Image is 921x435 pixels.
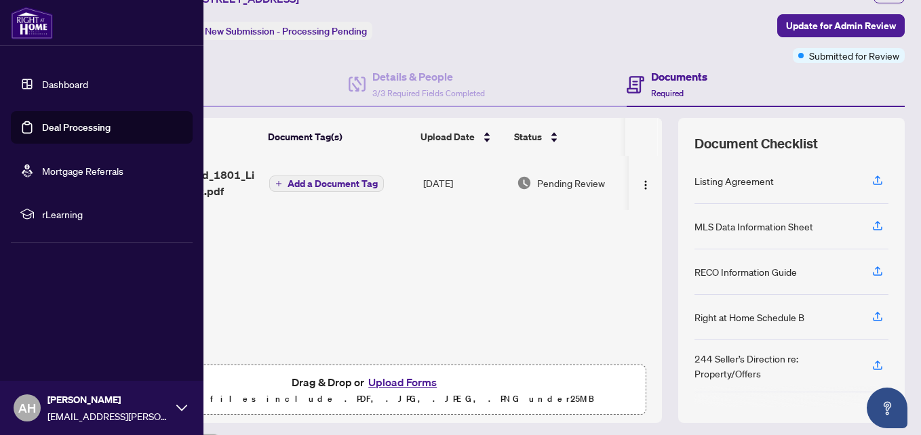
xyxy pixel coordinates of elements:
[694,219,813,234] div: MLS Data Information Sheet
[640,180,651,190] img: Logo
[517,175,532,190] img: Document Status
[372,88,485,98] span: 3/3 Required Fields Completed
[420,129,475,144] span: Upload Date
[96,391,637,407] p: Supported files include .PDF, .JPG, .JPEG, .PNG under 25 MB
[651,68,707,85] h4: Documents
[415,118,509,156] th: Upload Date
[694,264,797,279] div: RECO Information Guide
[288,179,378,188] span: Add a Document Tag
[42,121,111,133] a: Deal Processing
[694,173,774,188] div: Listing Agreement
[635,172,657,194] button: Logo
[42,78,88,90] a: Dashboard
[694,351,856,381] div: 244 Seller’s Direction re: Property/Offers
[18,398,36,417] span: AH
[809,48,899,63] span: Submitted for Review
[42,165,123,177] a: Mortgage Referrals
[269,175,384,192] button: Add a Document Tag
[42,207,183,222] span: rLearning
[262,118,415,156] th: Document Tag(s)
[867,388,907,428] button: Open asap
[777,14,905,37] button: Update for Admin Review
[47,392,170,407] span: [PERSON_NAME]
[786,15,896,37] span: Update for Admin Review
[694,134,818,153] span: Document Checklist
[418,156,512,210] td: [DATE]
[651,88,684,98] span: Required
[205,25,367,37] span: New Submission - Processing Pending
[694,310,804,325] div: Right at Home Schedule B
[269,175,384,192] button: Add a Document Tag
[275,180,282,187] span: plus
[47,409,170,423] span: [EMAIL_ADDRESS][PERSON_NAME][DOMAIN_NAME]
[292,373,441,391] span: Drag & Drop or
[509,118,625,156] th: Status
[372,68,485,85] h4: Details & People
[87,365,645,415] span: Drag & Drop orUpload FormsSupported files include .PDF, .JPG, .JPEG, .PNG under25MB
[364,373,441,391] button: Upload Forms
[168,22,372,40] div: Status:
[514,129,542,144] span: Status
[11,7,53,39] img: logo
[537,175,605,190] span: Pending Review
